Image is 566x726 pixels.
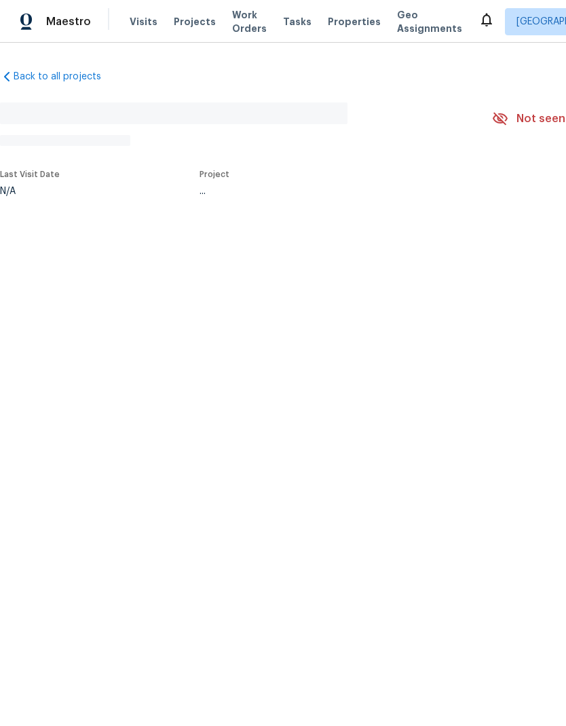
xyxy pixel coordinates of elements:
[232,8,267,35] span: Work Orders
[174,15,216,28] span: Projects
[328,15,381,28] span: Properties
[200,170,229,178] span: Project
[200,187,460,196] div: ...
[46,15,91,28] span: Maestro
[397,8,462,35] span: Geo Assignments
[283,17,312,26] span: Tasks
[130,15,157,28] span: Visits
